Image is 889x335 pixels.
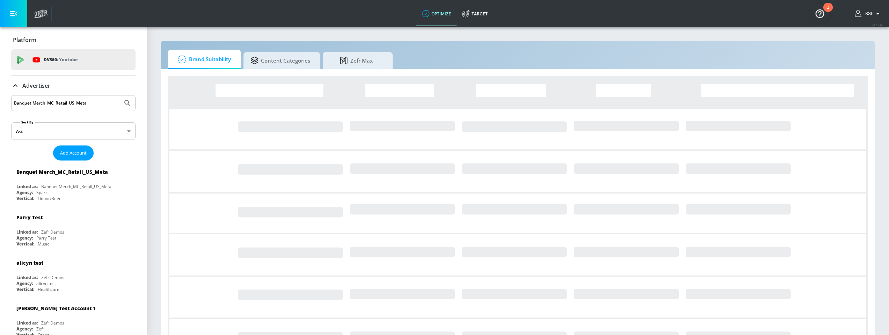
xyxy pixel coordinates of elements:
div: Healthcare [38,286,59,292]
div: Platform [11,30,136,50]
span: Zefr Max [330,52,383,69]
div: DV360: Youtube [11,49,136,70]
button: Open Resource Center, 1 new notification [810,3,830,23]
span: login as: bsp_linking@zefr.com [862,11,874,16]
div: Agency: [16,190,33,195]
div: Parry Test [36,235,56,241]
a: Target [457,1,493,26]
label: Sort By [20,120,35,124]
div: Agency: [16,235,33,241]
div: alicyn testLinked as:Zefr DemosAgency:alicyn testVertical:Healthcare [11,254,136,294]
div: Zefr Demos [41,275,64,280]
div: Linked as: [16,275,38,280]
p: Platform [13,36,36,44]
p: Advertiser [22,82,50,90]
div: alicyn test [36,280,56,286]
div: Vertical: [16,195,34,201]
div: Zefr Demos [41,320,64,326]
span: v 4.19.0 [872,23,882,27]
div: Linked as: [16,229,38,235]
div: 1 [827,7,829,16]
div: Banquet Merch_MC_Retail_US_Meta [41,184,111,190]
div: Vertical: [16,286,34,292]
div: Parry TestLinked as:Zefr DemosAgency:Parry TestVertical:Music [11,209,136,249]
div: alicyn test [16,259,43,266]
div: Zefr [36,326,44,332]
button: BSP [855,9,882,18]
span: Content Categories [250,52,310,69]
div: [PERSON_NAME] Test Account 1 [16,305,96,312]
div: Parry Test [16,214,43,221]
div: Banquet Merch_MC_Retail_US_MetaLinked as:Banquet Merch_MC_Retail_US_MetaAgency:SparkVertical:Liqu... [11,163,136,203]
div: Zefr Demos [41,229,64,235]
span: Add Account [60,149,87,157]
a: optimize [416,1,457,26]
div: Agency: [16,280,33,286]
button: Submit Search [120,95,135,111]
div: Spark [36,190,48,195]
button: Add Account [53,145,94,161]
input: Search by name [14,99,120,108]
div: Banquet Merch_MC_Retail_US_Meta [16,169,108,175]
div: A-Z [11,122,136,140]
span: Brand Suitability [175,51,231,68]
div: Music [38,241,49,247]
div: Linked as: [16,184,38,190]
div: Liquor/Beer [38,195,61,201]
div: Agency: [16,326,33,332]
p: DV360: [44,56,78,64]
div: Vertical: [16,241,34,247]
div: Advertiser [11,76,136,95]
div: Linked as: [16,320,38,326]
p: Youtube [59,56,78,63]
